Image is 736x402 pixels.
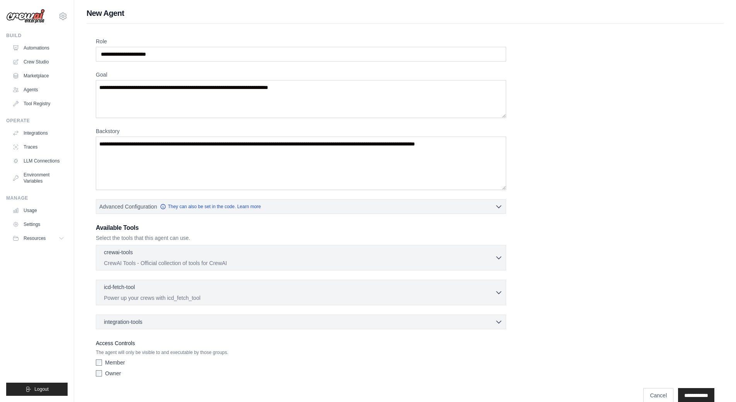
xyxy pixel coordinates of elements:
label: Access Controls [96,339,506,348]
a: Marketplace [9,70,68,82]
a: Agents [9,84,68,96]
a: Tool Registry [9,98,68,110]
a: LLM Connections [9,155,68,167]
div: Build [6,33,68,39]
button: crewai-tools CrewAI Tools - Official collection of tools for CrewAI [99,248,503,267]
button: Logout [6,383,68,396]
img: Logo [6,9,45,24]
label: Owner [105,369,121,377]
span: Resources [24,235,46,241]
a: Traces [9,141,68,153]
a: Settings [9,218,68,231]
a: Environment Variables [9,169,68,187]
p: crewai-tools [104,248,133,256]
span: Logout [34,386,49,392]
label: Member [105,359,125,366]
p: icd-fetch-tool [104,283,135,291]
h3: Available Tools [96,223,506,233]
p: The agent will only be visible to and executable by those groups. [96,349,506,356]
label: Goal [96,71,506,79]
p: Select the tools that this agent can use. [96,234,506,242]
label: Role [96,38,506,45]
a: Automations [9,42,68,54]
div: Manage [6,195,68,201]
button: integration-tools [99,318,503,326]
p: CrewAI Tools - Official collection of tools for CrewAI [104,259,495,267]
button: Resources [9,232,68,245]
span: integration-tools [104,318,143,326]
label: Backstory [96,127,506,135]
p: Power up your crews with icd_fetch_tool [104,294,495,302]
a: They can also be set in the code. Learn more [160,204,261,210]
button: Advanced Configuration They can also be set in the code. Learn more [96,200,506,214]
a: Usage [9,204,68,217]
span: Advanced Configuration [99,203,157,210]
a: Integrations [9,127,68,139]
h1: New Agent [87,8,724,19]
a: Crew Studio [9,56,68,68]
button: icd-fetch-tool Power up your crews with icd_fetch_tool [99,283,503,302]
div: Operate [6,118,68,124]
